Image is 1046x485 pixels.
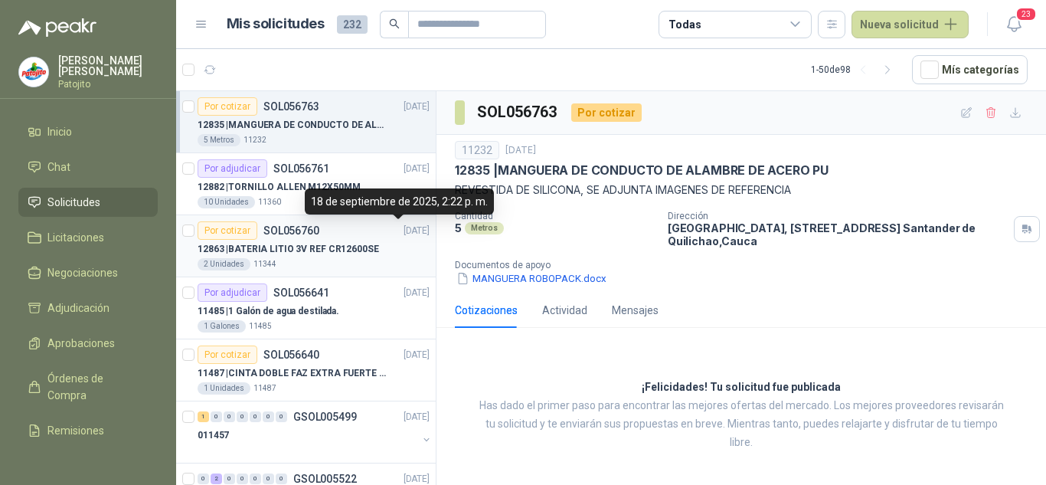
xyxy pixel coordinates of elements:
p: REVESTIDA DE SILICONA, SE ADJUNTA IMAGENES DE REFERENCIA [455,182,1028,198]
div: 0 [263,411,274,422]
div: 1 Unidades [198,382,250,395]
div: 0 [263,474,274,484]
p: 11485 [249,320,272,333]
p: [DATE] [404,348,430,362]
p: 11485 | 1 Galón de agua destilada. [198,304,339,319]
span: Negociaciones [47,264,118,281]
p: [DATE] [404,100,430,114]
div: Por adjudicar [198,283,267,302]
p: SOL056760 [263,225,319,236]
div: 0 [237,411,248,422]
span: Adjudicación [47,300,110,316]
div: 5 Metros [198,134,240,146]
div: 0 [211,411,222,422]
div: 0 [224,411,235,422]
a: Por cotizarSOL056763[DATE] 12835 |MANGUERA DE CONDUCTO DE ALAMBRE DE ACERO PU5 Metros11232 [176,91,436,153]
div: 10 Unidades [198,196,255,208]
div: Todas [668,16,701,33]
div: 1 [198,411,209,422]
div: Por adjudicar [198,159,267,178]
p: 11344 [253,258,276,270]
p: 12863 | BATERIA LITIO 3V REF CR12600SE [198,242,379,257]
a: Por cotizarSOL056640[DATE] 11487 |CINTA DOBLE FAZ EXTRA FUERTE MARCA:3M1 Unidades11487 [176,339,436,401]
a: Adjudicación [18,293,158,323]
p: 011457 [198,428,229,443]
div: 2 [211,474,222,484]
p: 11487 | CINTA DOBLE FAZ EXTRA FUERTE MARCA:3M [198,366,388,381]
span: Solicitudes [47,194,100,211]
span: Licitaciones [47,229,104,246]
p: 12882 | TORNILLO ALLEN M12X50MM [198,180,360,195]
div: Por cotizar [198,221,257,240]
div: Metros [465,222,504,234]
p: Has dado el primer paso para encontrar las mejores ofertas del mercado. Los mejores proveedores r... [475,397,1008,452]
p: [DATE] [404,410,430,424]
div: 0 [237,474,248,484]
p: SOL056761 [273,163,329,174]
a: 1 0 0 0 0 0 0 GSOL005499[DATE] 011457 [198,408,433,457]
div: 0 [224,474,235,484]
a: Por adjudicarSOL056761[DATE] 12882 |TORNILLO ALLEN M12X50MM10 Unidades11360 [176,153,436,215]
h3: SOL056763 [477,100,559,124]
a: Solicitudes [18,188,158,217]
span: Inicio [47,123,72,140]
p: 12835 | MANGUERA DE CONDUCTO DE ALAMBRE DE ACERO PU [198,118,388,133]
div: 1 Galones [198,320,246,333]
div: Cotizaciones [455,302,518,319]
p: Patojito [58,80,158,89]
span: Órdenes de Compra [47,370,143,404]
p: 11487 [253,382,276,395]
button: Nueva solicitud [852,11,969,38]
div: 0 [250,411,261,422]
div: Mensajes [612,302,659,319]
h1: Mis solicitudes [227,13,325,35]
a: Por adjudicarSOL056641[DATE] 11485 |1 Galón de agua destilada.1 Galones11485 [176,277,436,339]
div: 0 [198,474,209,484]
div: 0 [276,474,287,484]
a: Licitaciones [18,223,158,252]
p: [DATE] [404,286,430,300]
p: 11232 [244,134,266,146]
button: MANGUERA ROBOPACK.docx [455,270,608,287]
div: 0 [276,411,287,422]
a: Remisiones [18,416,158,445]
a: Negociaciones [18,258,158,287]
div: Por cotizar [198,97,257,116]
div: 11232 [455,141,499,159]
p: GSOL005522 [293,474,357,484]
p: SOL056763 [263,101,319,112]
p: SOL056641 [273,287,329,298]
div: Por cotizar [571,103,642,122]
p: SOL056640 [263,349,319,360]
p: GSOL005499 [293,411,357,422]
a: Órdenes de Compra [18,364,158,410]
p: 11360 [258,196,281,208]
span: Aprobaciones [47,335,115,352]
p: [DATE] [505,143,536,158]
div: Por cotizar [198,346,257,364]
p: [PERSON_NAME] [PERSON_NAME] [58,55,158,77]
span: search [389,18,400,29]
div: 2 Unidades [198,258,250,270]
div: 0 [250,474,261,484]
button: 23 [1000,11,1028,38]
a: Aprobaciones [18,329,158,358]
p: 5 [455,221,462,234]
p: Cantidad [455,211,655,221]
p: [GEOGRAPHIC_DATA], [STREET_ADDRESS] Santander de Quilichao , Cauca [668,221,1008,247]
h3: ¡Felicidades! Tu solicitud fue publicada [642,378,841,397]
div: 18 de septiembre de 2025, 2:22 p. m. [305,188,494,215]
div: Actividad [542,302,587,319]
a: Chat [18,152,158,182]
p: Documentos de apoyo [455,260,1040,270]
a: Por cotizarSOL056760[DATE] 12863 |BATERIA LITIO 3V REF CR12600SE2 Unidades11344 [176,215,436,277]
span: Chat [47,159,70,175]
img: Logo peakr [18,18,96,37]
p: 12835 | MANGUERA DE CONDUCTO DE ALAMBRE DE ACERO PU [455,162,829,179]
p: [DATE] [404,224,430,238]
img: Company Logo [19,57,48,87]
a: Inicio [18,117,158,146]
span: Remisiones [47,422,104,439]
p: Dirección [668,211,1008,221]
p: [DATE] [404,162,430,176]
